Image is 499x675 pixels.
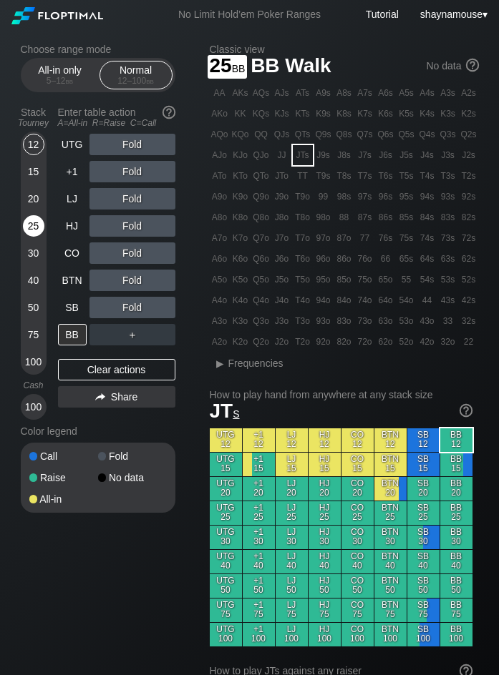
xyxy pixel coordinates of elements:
[89,161,175,182] div: Fold
[272,207,292,227] div: J8o
[210,453,242,476] div: UTG 15
[89,242,175,264] div: Fold
[29,494,98,504] div: All-in
[276,574,308,598] div: LJ 50
[397,207,417,227] div: 85s
[376,104,396,124] div: K6s
[272,249,292,269] div: J6o
[210,104,230,124] div: AKo
[272,332,292,352] div: J2o
[106,76,166,86] div: 12 – 100
[243,453,275,476] div: +1 15
[276,598,308,622] div: LJ 75
[210,400,240,422] span: JT
[89,297,175,318] div: Fold
[210,574,242,598] div: UTG 50
[314,187,334,207] div: 99
[341,574,374,598] div: CO 50
[397,187,417,207] div: 95s
[334,124,354,144] div: Q8s
[459,187,479,207] div: 92s
[334,311,354,331] div: 83o
[440,574,473,598] div: BB 50
[231,166,251,186] div: KTo
[232,59,246,75] span: bb
[58,101,175,134] div: Enter table action
[23,351,44,373] div: 100
[376,332,396,352] div: 62o
[374,501,407,525] div: BTN 25
[440,501,473,525] div: BB 25
[376,311,396,331] div: 63o
[243,501,275,525] div: +1 25
[58,161,87,182] div: +1
[438,207,458,227] div: 83s
[417,6,490,22] div: ▾
[89,324,175,345] div: ＋
[438,228,458,248] div: 73s
[293,332,313,352] div: T2o
[397,270,417,290] div: 55
[374,574,407,598] div: BTN 50
[417,166,437,186] div: T4s
[293,145,313,165] div: JTs
[417,83,437,103] div: A4s
[210,166,230,186] div: ATo
[23,188,44,210] div: 20
[251,83,271,103] div: AQs
[374,428,407,452] div: BTN 12
[407,574,440,598] div: SB 50
[407,453,440,476] div: SB 15
[465,57,480,73] img: help.32db89a4.svg
[397,228,417,248] div: 75s
[210,270,230,290] div: A5o
[314,311,334,331] div: 93o
[210,145,230,165] div: AJo
[459,270,479,290] div: 52s
[210,311,230,331] div: A3o
[334,332,354,352] div: 82o
[89,215,175,237] div: Fold
[248,55,334,79] span: BB Walk
[251,124,271,144] div: QQ
[355,311,375,331] div: 73o
[314,207,334,227] div: 98o
[309,501,341,525] div: HJ 25
[420,9,483,20] span: shaynamouse
[29,451,98,461] div: Call
[397,332,417,352] div: 52o
[293,187,313,207] div: T9o
[15,101,52,134] div: Stack
[157,9,342,24] div: No Limit Hold’em Poker Ranges
[397,104,417,124] div: K5s
[417,228,437,248] div: 74s
[459,228,479,248] div: 72s
[210,428,242,452] div: UTG 12
[89,188,175,210] div: Fold
[397,166,417,186] div: T5s
[314,332,334,352] div: 92o
[334,166,354,186] div: T8s
[251,270,271,290] div: Q5o
[272,83,292,103] div: AJs
[440,598,473,622] div: BB 75
[309,550,341,573] div: HJ 40
[355,332,375,352] div: 72o
[23,215,44,237] div: 25
[58,324,87,345] div: BB
[233,405,239,420] span: s
[438,104,458,124] div: K3s
[15,380,52,390] div: Cash
[210,501,242,525] div: UTG 25
[459,290,479,310] div: 42s
[341,477,374,501] div: CO 20
[210,249,230,269] div: A6o
[161,104,177,120] img: help.32db89a4.svg
[314,290,334,310] div: 94o
[251,249,271,269] div: Q6o
[341,526,374,549] div: CO 30
[210,290,230,310] div: A4o
[58,386,175,408] div: Share
[95,393,105,401] img: share.864f2f62.svg
[231,207,251,227] div: K8o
